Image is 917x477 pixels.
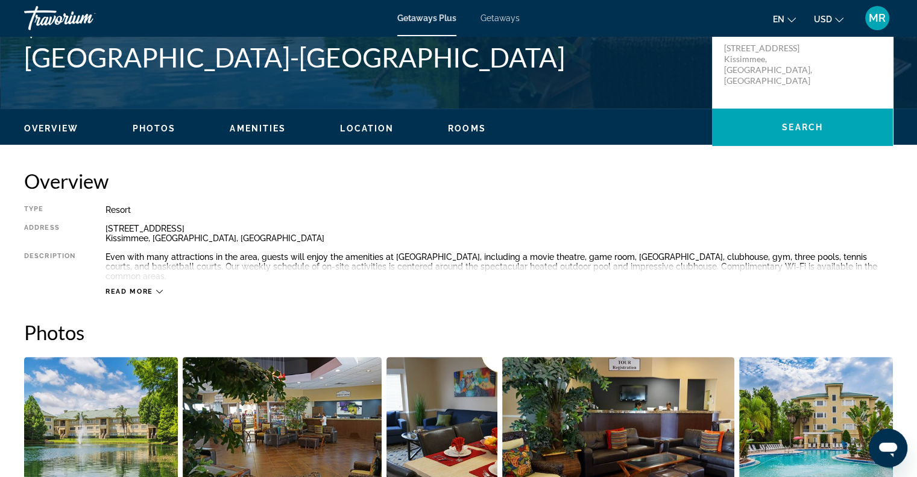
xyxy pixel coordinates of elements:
span: Read more [106,288,153,295]
span: Location [340,124,394,133]
div: [STREET_ADDRESS] Kissimmee, [GEOGRAPHIC_DATA], [GEOGRAPHIC_DATA] [106,224,893,243]
button: Location [340,123,394,134]
span: MR [869,12,886,24]
h2: Photos [24,320,893,344]
span: Amenities [230,124,286,133]
span: USD [814,14,832,24]
button: User Menu [862,5,893,31]
p: [STREET_ADDRESS] Kissimmee, [GEOGRAPHIC_DATA], [GEOGRAPHIC_DATA] [724,43,821,86]
h1: [GEOGRAPHIC_DATA]-[GEOGRAPHIC_DATA] [24,42,700,73]
div: Even with many attractions in the area, guests will enjoy the amenities at [GEOGRAPHIC_DATA], inc... [106,252,893,281]
div: Resort [106,205,893,215]
span: Photos [133,124,176,133]
button: Change language [773,10,796,28]
div: Description [24,252,75,281]
button: Rooms [448,123,486,134]
a: Getaways [481,13,520,23]
a: Getaways Plus [397,13,456,23]
button: Amenities [230,123,286,134]
div: Type [24,205,75,215]
iframe: Button to launch messaging window [869,429,907,467]
div: Address [24,224,75,243]
button: Search [712,109,893,146]
span: Search [782,122,823,132]
button: Read more [106,287,163,296]
button: Photos [133,123,176,134]
button: Change currency [814,10,843,28]
a: Travorium [24,2,145,34]
span: Overview [24,124,78,133]
span: Rooms [448,124,486,133]
button: Overview [24,123,78,134]
span: en [773,14,784,24]
h2: Overview [24,169,893,193]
